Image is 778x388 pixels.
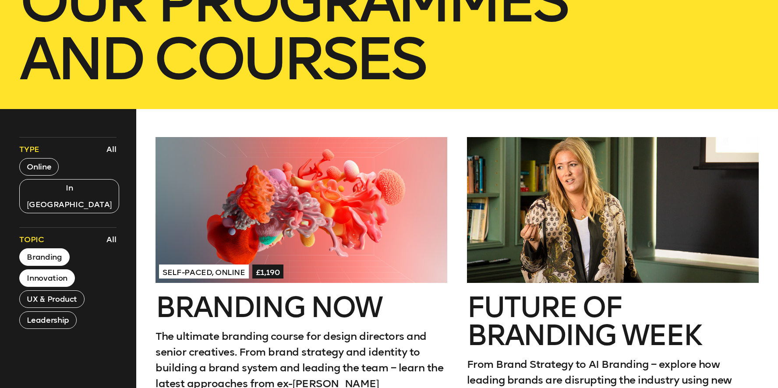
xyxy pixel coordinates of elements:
[19,234,44,245] span: Topic
[19,144,39,155] span: Type
[252,265,283,279] span: £1,190
[19,311,76,329] button: Leadership
[19,269,74,287] button: Innovation
[104,142,119,157] button: All
[19,248,69,266] button: Branding
[104,232,119,247] button: All
[467,293,759,349] h2: Future of branding week
[19,290,85,308] button: UX & Product
[19,158,59,176] button: Online
[159,265,249,279] span: Self-paced, Online
[156,293,447,321] h2: Branding Now
[19,179,119,213] button: In [GEOGRAPHIC_DATA]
